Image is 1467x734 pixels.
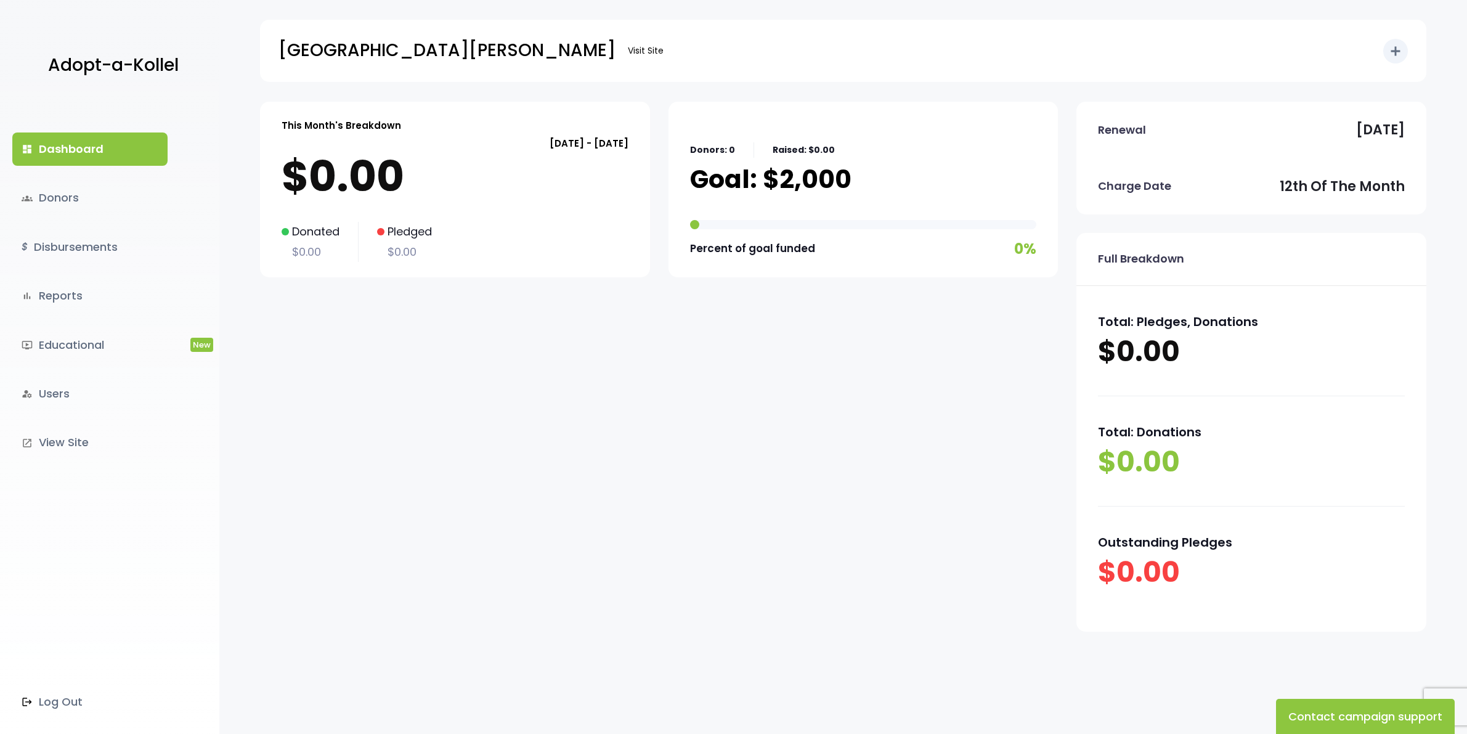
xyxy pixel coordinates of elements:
[1276,699,1455,734] button: Contact campaign support
[1388,44,1403,59] i: add
[622,39,670,63] a: Visit Site
[22,239,28,256] i: $
[22,144,33,155] i: dashboard
[12,328,168,362] a: ondemand_videoEducationalNew
[1280,174,1405,199] p: 12th of the month
[12,377,168,410] a: manage_accountsUsers
[22,438,33,449] i: launch
[42,36,179,96] a: Adopt-a-Kollel
[1098,176,1171,196] p: Charge Date
[1098,421,1405,443] p: Total: Donations
[1098,531,1405,553] p: Outstanding Pledges
[22,193,33,204] span: groups
[1356,118,1405,142] p: [DATE]
[22,340,33,351] i: ondemand_video
[12,181,168,214] a: groupsDonors
[282,242,339,262] p: $0.00
[12,230,168,264] a: $Disbursements
[22,290,33,301] i: bar_chart
[1014,235,1036,262] p: 0%
[12,133,168,166] a: dashboardDashboard
[1098,443,1405,481] p: $0.00
[278,35,616,66] p: [GEOGRAPHIC_DATA][PERSON_NAME]
[690,164,851,195] p: Goal: $2,000
[22,388,33,399] i: manage_accounts
[773,142,835,158] p: Raised: $0.00
[1098,333,1405,371] p: $0.00
[690,142,735,158] p: Donors: 0
[377,222,432,242] p: Pledged
[282,222,339,242] p: Donated
[1098,249,1184,269] p: Full Breakdown
[1383,39,1408,63] button: add
[1098,311,1405,333] p: Total: Pledges, Donations
[48,50,179,81] p: Adopt-a-Kollel
[690,239,815,258] p: Percent of goal funded
[282,117,401,134] p: This Month's Breakdown
[1098,553,1405,592] p: $0.00
[1098,120,1146,140] p: Renewal
[12,279,168,312] a: bar_chartReports
[377,242,432,262] p: $0.00
[190,338,213,352] span: New
[282,135,628,152] p: [DATE] - [DATE]
[12,426,168,459] a: launchView Site
[282,152,628,201] p: $0.00
[12,685,168,719] a: Log Out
